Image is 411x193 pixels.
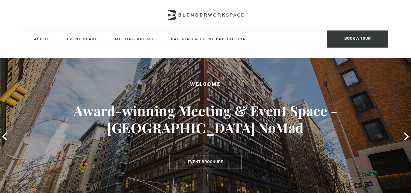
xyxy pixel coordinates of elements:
a: Catering & Event Production [166,30,251,47]
h3: Award-winning Meeting & Event Space - [GEOGRAPHIC_DATA] NoMad [21,102,391,137]
a: Event Space [62,30,103,47]
a: About [29,30,54,47]
span: Book a tour [327,30,388,48]
a: Meeting Rooms [110,30,158,47]
a: Event Brochure [169,155,242,169]
h2: Welcome [21,81,391,89]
